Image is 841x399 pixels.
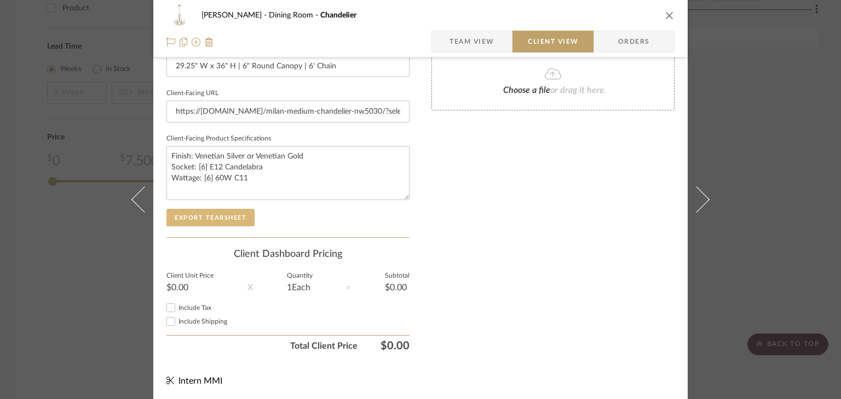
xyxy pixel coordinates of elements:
[166,136,271,142] label: Client-Facing Product Specifications
[178,377,222,385] span: Intern MMI
[178,318,227,325] span: Include Shipping
[450,31,494,52] span: Team View
[166,273,214,279] label: Client Unit Price
[287,283,313,292] div: 1 Each
[503,86,550,95] span: Choose a file
[528,31,578,52] span: Client View
[166,101,410,122] input: Enter item URL
[385,283,410,292] div: $0.00
[606,31,662,52] span: Orders
[385,273,410,279] label: Subtotal
[269,11,320,19] span: Dining Room
[166,283,214,292] div: $0.00
[665,10,675,20] button: close
[205,38,214,46] img: Remove from project
[550,86,606,95] span: or drag it here.
[166,339,358,353] span: Total Client Price
[166,4,193,26] img: 3d93eefe-39b2-4a94-ba55-64dfd3531201_48x40.jpg
[201,11,269,19] span: [PERSON_NAME]
[178,304,211,311] span: Include Tax
[166,209,255,226] button: Export Tearsheet
[346,281,351,294] div: =
[320,11,356,19] span: Chandelier
[287,273,313,279] label: Quantity
[358,339,410,353] span: $0.00
[166,91,218,96] label: Client-Facing URL
[166,249,410,261] div: Client Dashboard Pricing
[247,281,253,294] div: X
[166,55,410,77] input: Enter item dimensions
